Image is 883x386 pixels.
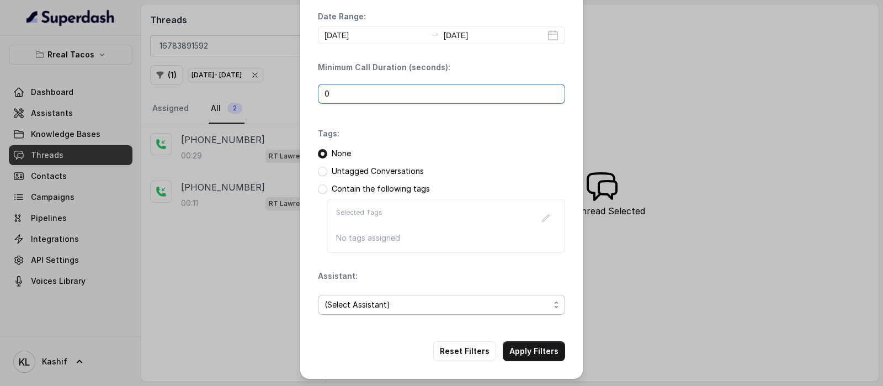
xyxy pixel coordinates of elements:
[433,341,496,361] button: Reset Filters
[332,183,430,194] p: Contain the following tags
[332,148,351,159] p: None
[336,232,556,244] p: No tags assigned
[325,298,550,311] span: (Select Assistant)
[325,29,426,41] input: Start date
[318,295,565,315] button: (Select Assistant)
[336,208,382,228] p: Selected Tags
[332,166,424,177] p: Untagged Conversations
[430,30,439,39] span: swap-right
[318,128,339,139] p: Tags:
[430,30,439,39] span: to
[444,29,545,41] input: End date
[318,271,358,282] p: Assistant:
[318,11,366,22] p: Date Range:
[503,341,565,361] button: Apply Filters
[318,62,450,73] p: Minimum Call Duration (seconds):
